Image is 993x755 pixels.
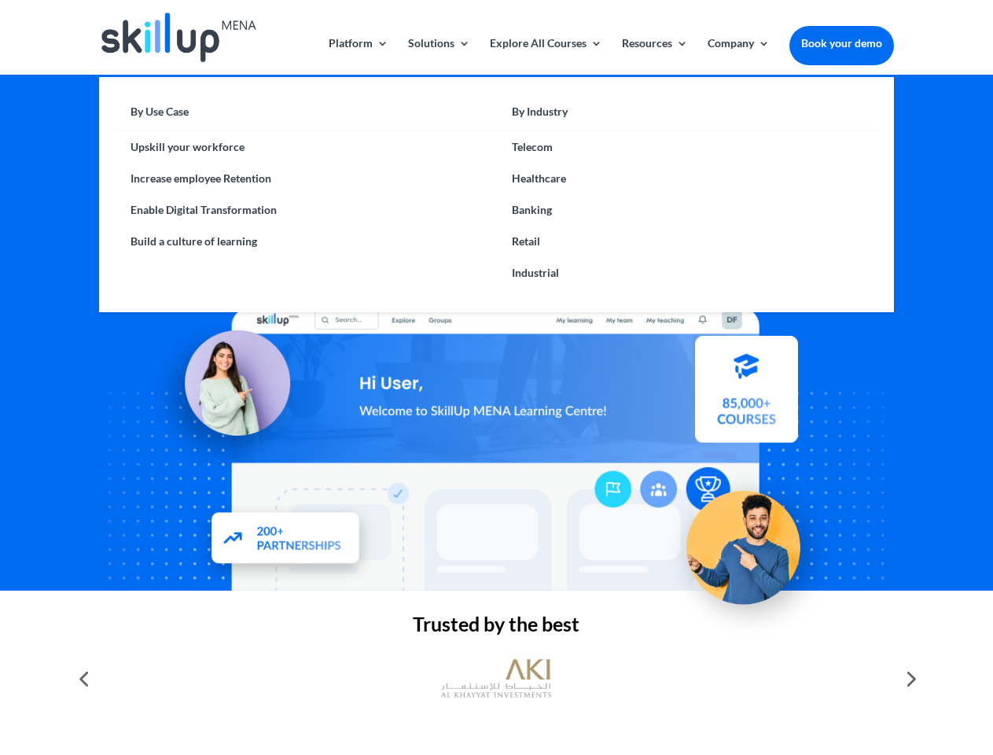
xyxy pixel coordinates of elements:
[115,163,496,194] a: Increase employee Retention
[496,194,877,226] a: Banking
[496,226,877,257] a: Retail
[490,38,602,75] a: Explore All Courses
[195,507,377,593] img: Partners - SkillUp Mena
[441,651,551,706] img: al khayyat investments logo
[496,101,877,131] a: By Industry
[329,38,388,75] a: Platform
[664,470,838,644] img: Upskill your workforce - SkillUp
[622,38,688,75] a: Resources
[115,194,496,226] a: Enable Digital Transformation
[708,38,770,75] a: Company
[731,585,993,755] iframe: Chat Widget
[101,13,256,62] img: Skillup Mena
[115,226,496,257] a: Build a culture of learning
[496,131,877,163] a: Telecom
[789,26,894,61] a: Book your demo
[147,310,306,469] img: Learning Management Solution - SkillUp
[496,163,877,194] a: Healthcare
[695,337,798,444] img: Courses library - SkillUp MENA
[115,131,496,163] a: Upskill your workforce
[115,101,496,131] a: By Use Case
[99,614,893,642] h2: Trusted by the best
[496,257,877,289] a: Industrial
[408,38,470,75] a: Solutions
